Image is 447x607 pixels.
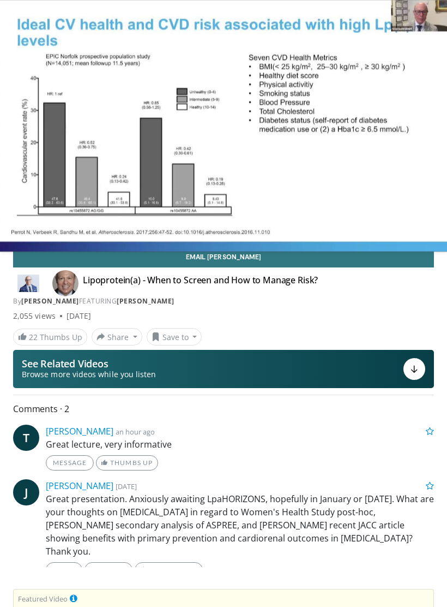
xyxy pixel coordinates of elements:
[22,358,156,369] p: See Related Videos
[46,455,94,471] a: Message
[92,328,142,346] button: Share
[13,350,434,388] button: See Related Videos Browse more videos while you listen
[116,481,137,491] small: [DATE]
[84,562,132,578] a: Message
[52,270,78,296] img: Avatar
[13,311,56,322] span: 2,055 views
[116,427,155,437] small: an hour ago
[46,438,434,451] p: Great lecture, very informative
[21,296,79,306] a: [PERSON_NAME]
[83,275,318,292] h4: Lipoprotein(a) - When to Screen and How to Manage Risk?
[13,296,434,306] div: By FEATURING
[147,328,202,346] button: Save to
[13,275,44,292] img: Dr. Robert S. Rosenson
[22,369,156,380] span: Browse more videos while you listen
[46,425,113,437] a: [PERSON_NAME]
[13,246,434,267] a: Email [PERSON_NAME]
[13,425,39,451] a: T
[96,455,158,471] a: Thumbs Up
[13,479,39,505] a: J
[46,492,434,558] p: Great presentation. Anxiously awaiting LpaHORIZONS, hopefully in January or [DATE]. What are your...
[46,562,82,578] a: Reply
[149,566,153,574] span: 1
[29,332,38,342] span: 22
[13,402,434,416] span: Comments 2
[67,311,91,322] div: [DATE]
[46,480,113,492] a: [PERSON_NAME]
[135,562,203,578] a: 1 Thumbs Up
[13,329,87,346] a: 22 Thumbs Up
[117,296,174,306] a: [PERSON_NAME]
[18,594,68,604] small: Featured Video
